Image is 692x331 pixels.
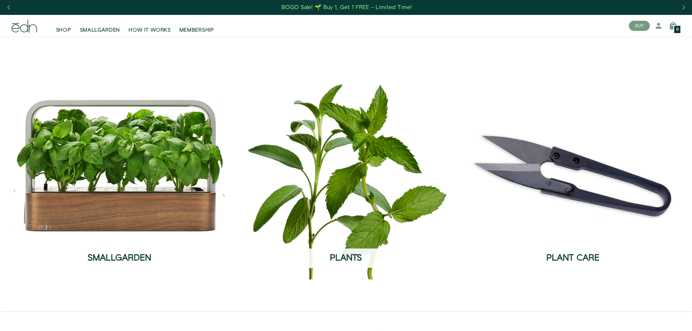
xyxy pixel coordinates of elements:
span: MEMBERSHIP [179,27,214,34]
img: SmallGarden [12,57,227,272]
a: BOGO Sale! 🌱 Buy 1, Get 1 FREE – Limited Time! [281,2,413,13]
span: HOW IT WORKS [129,27,170,34]
button: BUY [629,21,650,31]
img: Plant Care [465,57,680,272]
img: Plants [238,57,453,279]
span: SmallGarden [88,252,151,264]
a: SmallGarden [12,57,227,279]
span: SHOP [56,27,71,34]
a: HOW IT WORKS [124,18,175,34]
a: SHOP [52,18,76,34]
span: SMALLGARDEN [80,27,120,34]
iframe: Opens a widget where you can find more information [636,309,685,327]
a: Plant Care [465,57,680,279]
a: SMALLGARDEN [76,18,125,34]
span: 0 [676,28,679,32]
span: Plant Care [546,252,599,264]
div: BOGO Sale! 🌱 Buy 1, Get 1 FREE – Limited Time! [282,4,412,11]
a: MEMBERSHIP [175,18,218,34]
span: Plants [330,252,362,264]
